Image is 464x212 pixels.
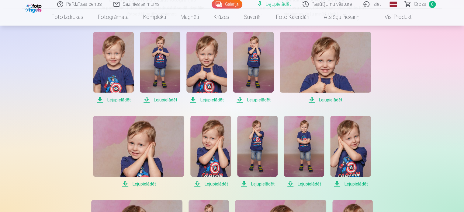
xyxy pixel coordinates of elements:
[237,180,278,188] span: Lejupielādēt
[93,180,184,188] span: Lejupielādēt
[173,9,206,26] a: Magnēti
[140,96,180,104] span: Lejupielādēt
[237,9,269,26] a: Suvenīri
[284,116,324,188] a: Lejupielādēt
[93,32,133,104] a: Lejupielādēt
[206,9,237,26] a: Krūzes
[136,9,173,26] a: Komplekti
[140,32,180,104] a: Lejupielādēt
[190,116,231,188] a: Lejupielādēt
[190,180,231,188] span: Lejupielādēt
[44,9,91,26] a: Foto izdrukas
[93,96,133,104] span: Lejupielādēt
[233,32,273,104] a: Lejupielādēt
[330,180,371,188] span: Lejupielādēt
[93,116,184,188] a: Lejupielādēt
[368,9,420,26] a: Visi produkti
[186,96,227,104] span: Lejupielādēt
[233,96,273,104] span: Lejupielādēt
[269,9,317,26] a: Foto kalendāri
[237,116,278,188] a: Lejupielādēt
[330,116,371,188] a: Lejupielādēt
[429,1,436,8] span: 0
[91,9,136,26] a: Fotogrāmata
[186,32,227,104] a: Lejupielādēt
[280,32,371,104] a: Lejupielādēt
[280,96,371,104] span: Lejupielādēt
[317,9,368,26] a: Atslēgu piekariņi
[25,2,43,13] img: /fa1
[414,1,426,8] span: Grozs
[284,180,324,188] span: Lejupielādēt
